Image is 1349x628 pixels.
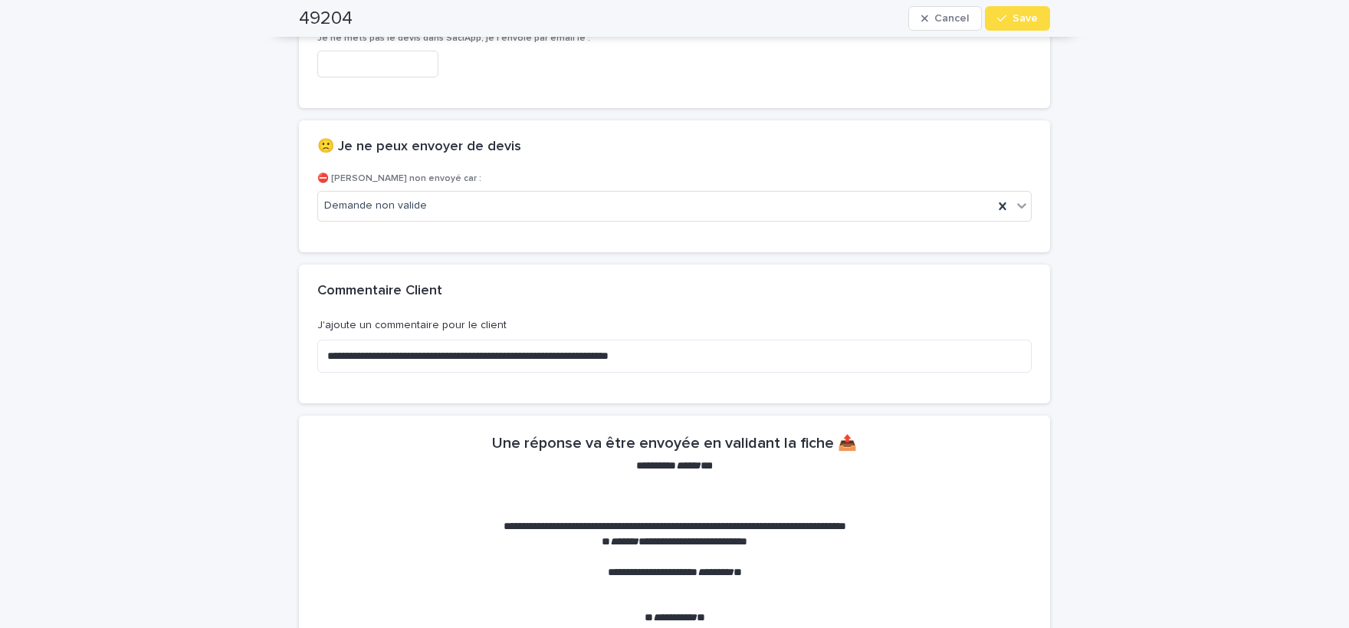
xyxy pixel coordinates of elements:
[1013,13,1038,24] span: Save
[317,34,590,43] span: Je ne mets pas le devis dans SaciApp, je l'envoie par email le :
[299,8,353,30] h2: 49204
[317,317,1032,334] p: J'ajoute un commentaire pour le client
[934,13,969,24] span: Cancel
[317,139,521,156] h2: 🙁 Je ne peux envoyer de devis
[317,174,481,183] span: ⛔ [PERSON_NAME] non envoyé car :
[908,6,982,31] button: Cancel
[985,6,1050,31] button: Save
[317,283,442,300] h2: Commentaire Client
[324,198,427,214] span: Demande non valide
[492,434,857,452] h2: Une réponse va être envoyée en validant la fiche 📤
